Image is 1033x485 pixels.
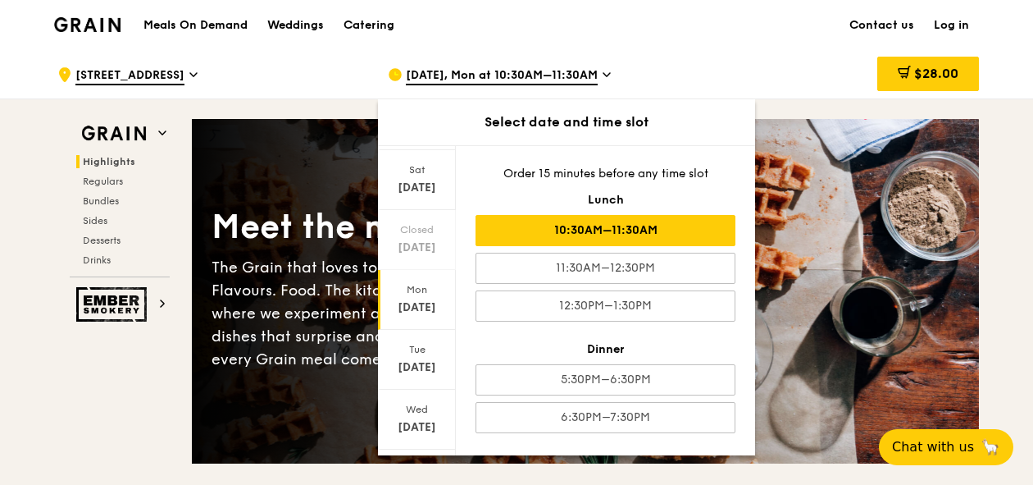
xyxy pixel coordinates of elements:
span: Bundles [83,195,119,207]
span: [DATE], Mon at 10:30AM–11:30AM [406,67,598,85]
div: Lunch [476,192,735,208]
span: 🦙 [981,437,1000,457]
h1: Meals On Demand [143,17,248,34]
span: Regulars [83,176,123,187]
span: [STREET_ADDRESS] [75,67,184,85]
div: Catering [344,1,394,50]
div: Select date and time slot [378,112,755,132]
div: 6:30PM–7:30PM [476,402,735,433]
div: 11:30AM–12:30PM [476,253,735,284]
span: Drinks [83,254,111,266]
img: Grain [54,17,121,32]
button: Chat with us🦙 [879,429,1013,465]
span: Chat with us [892,437,974,457]
div: 12:30PM–1:30PM [476,291,735,322]
div: [DATE] [380,240,453,256]
div: [DATE] [380,300,453,316]
a: Catering [334,1,404,50]
div: Closed [380,223,453,236]
span: Sides [83,215,107,226]
div: Dinner [476,341,735,358]
span: Highlights [83,156,135,167]
div: Mon [380,283,453,296]
span: $28.00 [914,66,958,81]
img: Grain web logo [76,119,152,149]
a: Contact us [840,1,924,50]
a: Weddings [257,1,334,50]
span: Desserts [83,235,121,246]
div: 10:30AM–11:30AM [476,215,735,246]
div: [DATE] [380,359,453,376]
div: Meet the new Grain [212,205,585,249]
div: [DATE] [380,419,453,436]
img: Ember Smokery web logo [76,287,152,322]
div: Weddings [267,1,324,50]
div: Wed [380,403,453,416]
div: [DATE] [380,180,453,196]
a: Log in [924,1,979,50]
div: The Grain that loves to play. With ingredients. Flavours. Food. The kitchen is our happy place, w... [212,256,585,371]
div: Sat [380,163,453,176]
div: Order 15 minutes before any time slot [476,166,735,182]
div: Tue [380,343,453,356]
div: 5:30PM–6:30PM [476,364,735,396]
